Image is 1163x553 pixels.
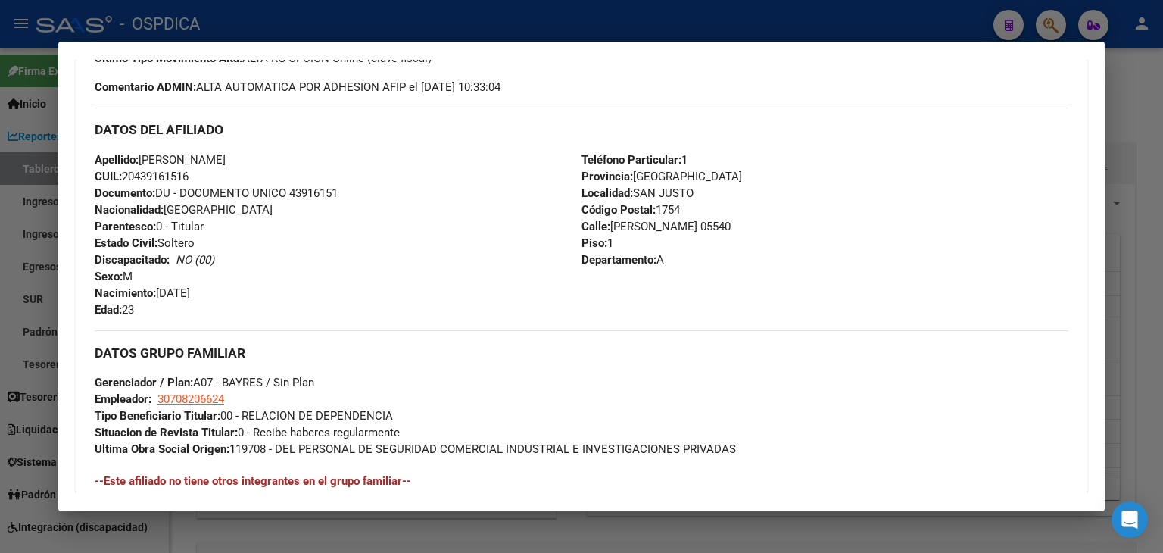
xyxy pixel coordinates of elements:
[95,203,273,217] span: [GEOGRAPHIC_DATA]
[95,170,189,183] span: 20439161516
[95,409,220,423] strong: Tipo Beneficiario Titular:
[581,153,681,167] strong: Teléfono Particular:
[95,270,123,283] strong: Sexo:
[157,392,224,406] span: 30708206624
[95,121,1068,138] h3: DATOS DEL AFILIADO
[581,253,656,267] strong: Departamento:
[581,236,607,250] strong: Piso:
[95,426,238,439] strong: Situacion de Revista Titular:
[581,186,694,200] span: SAN JUSTO
[95,52,432,65] span: ALTA RG OPCION Online (clave fiscal)
[95,376,314,389] span: A07 - BAYRES / Sin Plan
[95,220,204,233] span: 0 - Titular
[95,473,1068,489] h4: --Este afiliado no tiene otros integrantes en el grupo familiar--
[95,79,500,95] span: ALTA AUTOMATICA POR ADHESION AFIP el [DATE] 10:33:04
[95,442,229,456] strong: Ultima Obra Social Origen:
[95,442,736,456] span: 119708 - DEL PERSONAL DE SEGURIDAD COMERCIAL INDUSTRIAL E INVESTIGACIONES PRIVADAS
[581,153,688,167] span: 1
[95,170,122,183] strong: CUIL:
[95,392,151,406] strong: Empleador:
[95,236,195,250] span: Soltero
[581,253,664,267] span: A
[95,409,393,423] span: 00 - RELACION DE DEPENDENCIA
[95,345,1068,361] h3: DATOS GRUPO FAMILIAR
[581,203,680,217] span: 1754
[95,376,193,389] strong: Gerenciador / Plan:
[581,170,742,183] span: [GEOGRAPHIC_DATA]
[581,220,610,233] strong: Calle:
[95,153,139,167] strong: Apellido:
[95,286,190,300] span: [DATE]
[95,303,134,317] span: 23
[95,220,156,233] strong: Parentesco:
[581,186,633,200] strong: Localidad:
[95,52,242,65] strong: Ultimo Tipo Movimiento Alta:
[95,186,338,200] span: DU - DOCUMENTO UNICO 43916151
[581,236,613,250] span: 1
[95,270,133,283] span: M
[581,203,656,217] strong: Código Postal:
[95,186,155,200] strong: Documento:
[1112,501,1148,538] div: Open Intercom Messenger
[581,170,633,183] strong: Provincia:
[581,220,731,233] span: [PERSON_NAME] 05540
[95,426,400,439] span: 0 - Recibe haberes regularmente
[95,153,226,167] span: [PERSON_NAME]
[176,253,214,267] i: NO (00)
[95,236,157,250] strong: Estado Civil:
[95,203,164,217] strong: Nacionalidad:
[95,80,196,94] strong: Comentario ADMIN:
[95,253,170,267] strong: Discapacitado:
[95,286,156,300] strong: Nacimiento:
[95,303,122,317] strong: Edad:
